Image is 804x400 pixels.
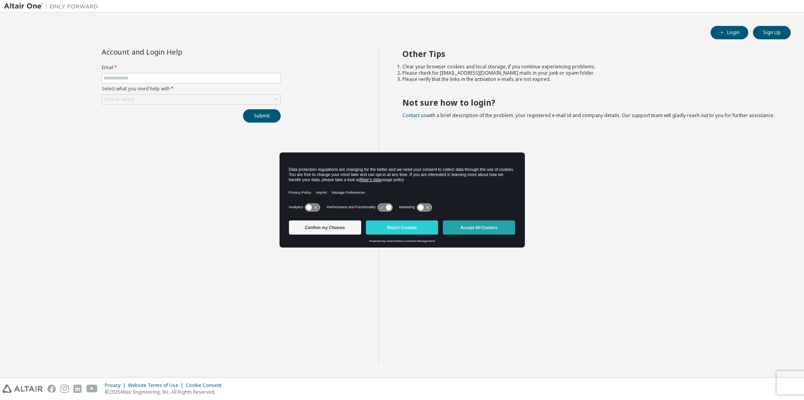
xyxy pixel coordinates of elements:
li: Please check for [EMAIL_ADDRESS][DOMAIN_NAME] mails in your junk or spam folder. [402,70,777,76]
li: Clear your browser cookies and local storage, if you continue experiencing problems. [402,64,777,70]
span: with a brief description of the problem, your registered e-mail id and company details. Our suppo... [402,112,775,119]
button: Submit [243,109,281,123]
p: © 2025 Altair Engineering, Inc. All Rights Reserved. [105,389,226,395]
img: Altair One [4,2,102,10]
img: linkedin.svg [73,385,82,393]
div: Account and Login Help [102,49,245,55]
img: youtube.svg [86,385,98,393]
img: altair_logo.svg [2,385,43,393]
li: Please verify that the links in the activation e-mails are not expired. [402,76,777,83]
button: Login [711,26,748,39]
label: Select what you need help with [102,86,281,92]
img: facebook.svg [48,385,56,393]
div: Cookie Consent [186,382,226,389]
div: Privacy [105,382,128,389]
h2: Not sure how to login? [402,97,777,108]
div: Click to select [104,96,134,103]
div: Website Terms of Use [128,382,186,389]
label: Email [102,64,281,71]
h2: Other Tips [402,49,777,59]
a: Contact us [402,112,426,119]
img: instagram.svg [60,385,69,393]
div: Click to select [102,95,280,104]
button: Sign Up [753,26,791,39]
